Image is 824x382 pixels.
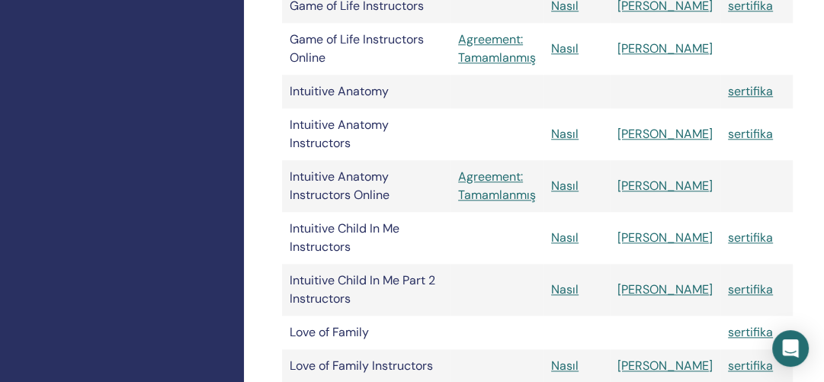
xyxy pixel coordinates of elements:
[282,160,450,212] td: Intuitive Anatomy Instructors Online
[282,75,450,108] td: Intuitive Anatomy
[551,358,579,374] a: Nasıl
[728,126,773,142] a: sertifika
[617,178,713,194] a: [PERSON_NAME]
[728,358,773,374] a: sertifika
[551,126,579,142] a: Nasıl
[728,324,773,340] a: sertifika
[772,330,809,367] div: Open Intercom Messenger
[458,30,536,67] a: Agreement: Tamamlanmış
[728,281,773,297] a: sertifika
[551,40,579,56] a: Nasıl
[728,83,773,99] a: sertifika
[551,230,579,246] a: Nasıl
[282,264,450,316] td: Intuitive Child In Me Part 2 Instructors
[617,358,713,374] a: [PERSON_NAME]
[282,108,450,160] td: Intuitive Anatomy Instructors
[617,230,713,246] a: [PERSON_NAME]
[551,178,579,194] a: Nasıl
[617,281,713,297] a: [PERSON_NAME]
[728,230,773,246] a: sertifika
[551,281,579,297] a: Nasıl
[617,126,713,142] a: [PERSON_NAME]
[282,23,450,75] td: Game of Life Instructors Online
[617,40,713,56] a: [PERSON_NAME]
[458,168,536,204] a: Agreement: Tamamlanmış
[282,316,450,349] td: Love of Family
[282,212,450,264] td: Intuitive Child In Me Instructors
